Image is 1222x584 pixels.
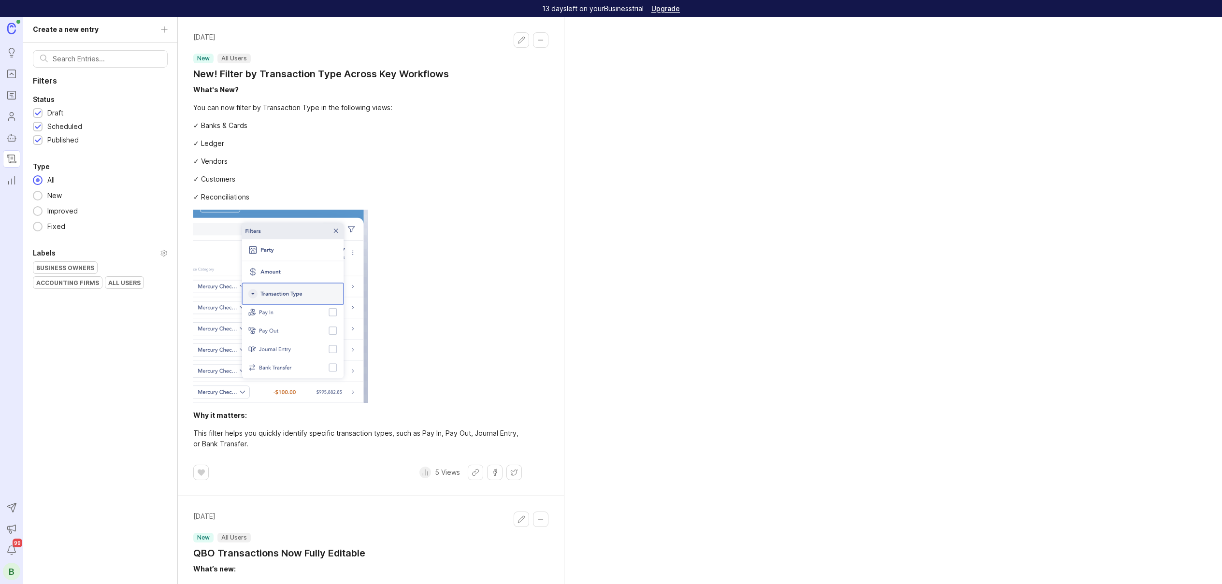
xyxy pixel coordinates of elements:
div: Why it matters: [193,411,247,419]
button: Announcements [3,520,20,538]
button: Send to Autopilot [3,499,20,516]
div: Type [33,161,50,172]
a: QBO Transactions Now Fully Editable [193,546,365,560]
input: Search Entries... [53,54,160,64]
p: new [197,55,210,62]
time: [DATE] [193,512,365,521]
div: ✓ Banks & Cards [193,120,522,131]
div: ✓ Vendors [193,156,522,167]
button: Collapse changelog entry [533,32,548,48]
a: Upgrade [651,5,680,12]
button: Edit changelog entry [514,32,529,48]
div: What’s new: [193,565,236,573]
p: 13 days left on your Business trial [542,4,644,14]
p: 5 Views [435,468,460,477]
a: New! Filter by Transaction Type Across Key Workflows [193,67,449,81]
div: Improved [43,206,83,216]
div: Fixed [43,221,70,232]
button: Share on X [506,465,522,480]
img: YdcyRb1t43dKBmYwiX7wHaAKMBjR-2QtWg [193,210,368,403]
div: What's New? [193,85,239,94]
div: All Users [105,277,144,288]
iframe: Intercom live chat [1189,551,1212,574]
p: new [197,534,210,541]
a: Roadmaps [3,86,20,104]
div: New [43,190,67,201]
div: Status [33,94,55,105]
div: Scheduled [47,121,82,132]
img: Canny Home [7,23,16,34]
button: Share on Facebook [487,465,503,480]
div: ✓ Customers [193,174,522,185]
a: Create a new entry [23,17,177,43]
div: This filter helps you quickly identify specific transaction types, such as Pay In, Pay Out, Journ... [193,428,522,449]
button: Notifications [3,541,20,559]
div: Draft [47,108,63,118]
div: Business Owners [33,262,97,273]
a: Reporting [3,171,20,189]
a: Portal [3,65,20,83]
div: ✓ Reconciliations [193,192,522,202]
div: Create a new entry [33,24,99,35]
div: Accounting Firms [33,277,102,288]
p: Filters [23,75,177,86]
a: Autopilot [3,129,20,146]
p: All Users [221,534,247,541]
a: Ideas [3,44,20,61]
a: Users [3,108,20,125]
button: Collapse changelog entry [533,512,548,527]
a: Changelog [3,150,20,168]
div: Labels [33,247,56,259]
time: [DATE] [193,32,449,42]
p: All Users [221,55,247,62]
div: Published [47,135,79,145]
div: ✓ Ledger [193,138,522,149]
div: All [43,175,59,185]
span: 99 [13,539,22,547]
div: You can now filter by Transaction Type in the following views: [193,102,522,113]
button: Edit changelog entry [514,512,529,527]
button: Share link [468,465,483,480]
button: B [3,563,20,580]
